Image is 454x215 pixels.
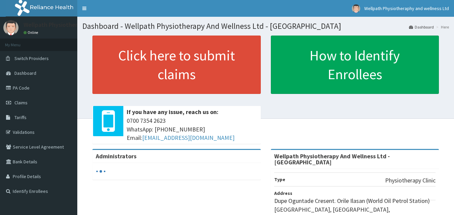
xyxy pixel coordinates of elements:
[142,134,235,142] a: [EMAIL_ADDRESS][DOMAIN_NAME]
[435,24,449,30] li: Here
[127,108,218,116] b: If you have any issue, reach us on:
[24,30,40,35] a: Online
[96,166,106,176] svg: audio-loading
[274,190,292,196] b: Address
[385,176,436,185] p: Physiotherapy Clinic
[274,152,390,166] strong: Wellpath Physiotherapy And Wellness Ltd - [GEOGRAPHIC_DATA]
[14,70,36,76] span: Dashboard
[364,5,449,11] span: Wellpath Physiotheraphy and wellness Ltd
[271,36,439,94] a: How to Identify Enrollees
[14,55,49,61] span: Switch Providers
[274,176,285,182] b: Type
[352,4,360,13] img: User Image
[96,152,136,160] b: Administrators
[409,24,434,30] a: Dashboard
[92,36,261,94] a: Click here to submit claims
[24,22,136,28] p: Wellpath Physiotheraphy and wellness Ltd
[127,116,257,142] span: 0700 7354 2623 WhatsApp: [PHONE_NUMBER] Email:
[14,100,28,106] span: Claims
[3,20,18,35] img: User Image
[82,22,449,31] h1: Dashboard - Wellpath Physiotherapy And Wellness Ltd - [GEOGRAPHIC_DATA]
[14,114,27,120] span: Tariffs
